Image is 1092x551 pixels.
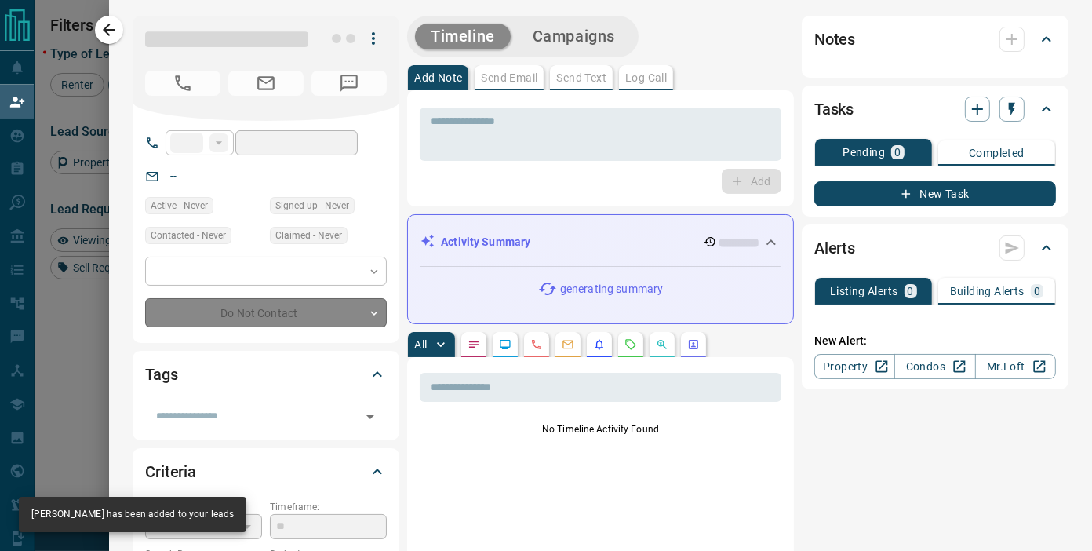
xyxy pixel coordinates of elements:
[814,181,1056,206] button: New Task
[814,354,895,379] a: Property
[814,235,855,261] h2: Alerts
[145,71,220,96] span: No Number
[814,90,1056,128] div: Tasks
[420,228,781,257] div: Activity Summary
[530,338,543,351] svg: Calls
[814,20,1056,58] div: Notes
[468,338,480,351] svg: Notes
[275,198,349,213] span: Signed up - Never
[687,338,700,351] svg: Agent Actions
[145,362,177,387] h2: Tags
[969,148,1025,159] p: Completed
[894,147,901,158] p: 0
[814,97,854,122] h2: Tasks
[593,338,606,351] svg: Listing Alerts
[560,281,663,297] p: generating summary
[499,338,511,351] svg: Lead Browsing Activity
[151,198,208,213] span: Active - Never
[843,147,885,158] p: Pending
[656,338,668,351] svg: Opportunities
[975,354,1056,379] a: Mr.Loft
[145,356,387,393] div: Tags
[1034,286,1040,297] p: 0
[814,27,855,52] h2: Notes
[908,286,914,297] p: 0
[359,406,381,428] button: Open
[145,453,387,491] div: Criteria
[228,71,304,96] span: No Email
[950,286,1025,297] p: Building Alerts
[420,422,781,436] p: No Timeline Activity Found
[441,234,530,250] p: Activity Summary
[270,500,387,514] p: Timeframe:
[562,338,574,351] svg: Emails
[145,459,196,484] h2: Criteria
[414,339,427,350] p: All
[170,170,177,182] a: --
[830,286,898,297] p: Listing Alerts
[414,72,462,83] p: Add Note
[311,71,387,96] span: No Number
[275,228,342,243] span: Claimed - Never
[894,354,975,379] a: Condos
[415,24,511,49] button: Timeline
[624,338,637,351] svg: Requests
[814,333,1056,349] p: New Alert:
[31,502,234,527] div: [PERSON_NAME] has been added to your leads
[145,298,387,327] div: Do Not Contact
[517,24,631,49] button: Campaigns
[814,229,1056,267] div: Alerts
[151,228,226,243] span: Contacted - Never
